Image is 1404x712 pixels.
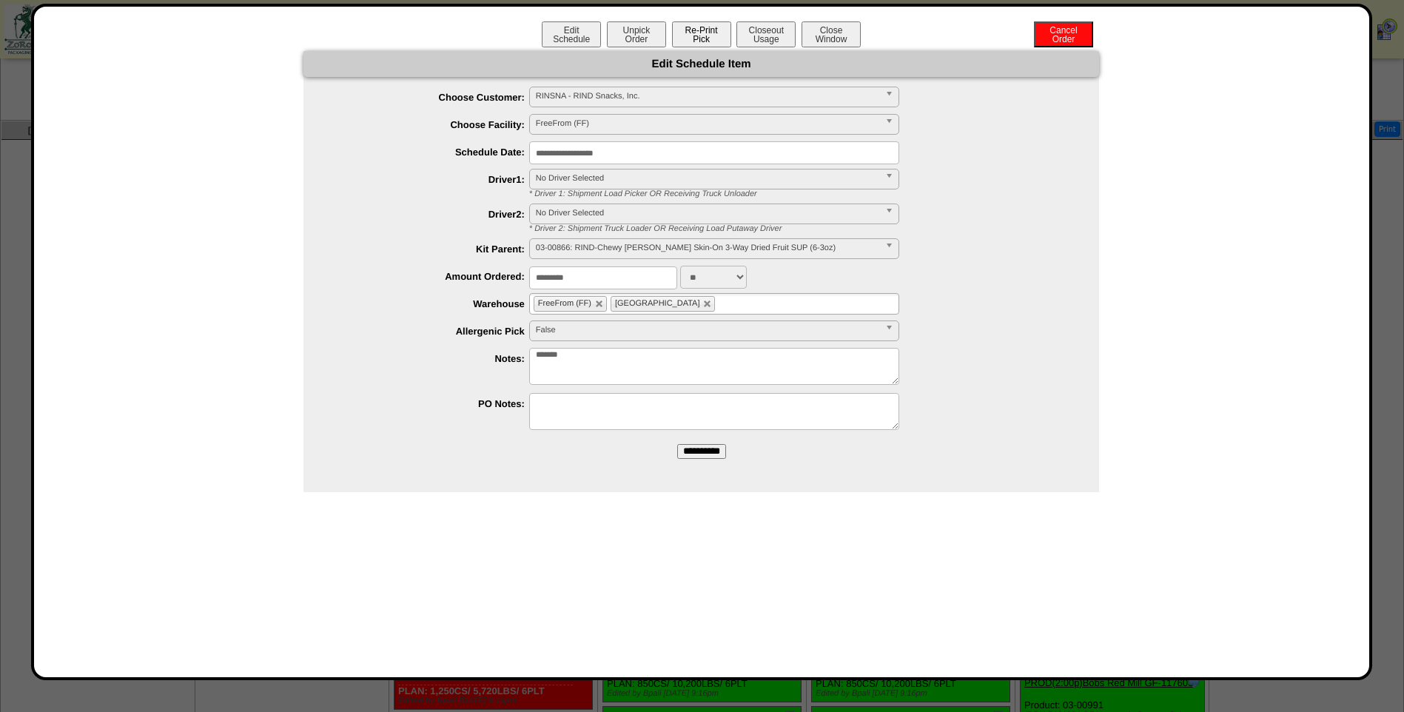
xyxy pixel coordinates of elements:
a: CloseWindow [800,33,862,44]
div: * Driver 2: Shipment Truck Loader OR Receiving Load Putaway Driver [518,224,1099,233]
label: Driver2: [333,209,529,220]
button: CancelOrder [1034,21,1093,47]
label: PO Notes: [333,398,529,409]
span: No Driver Selected [536,204,879,222]
button: CloseWindow [802,21,861,47]
button: CloseoutUsage [736,21,796,47]
span: False [536,321,879,339]
span: [GEOGRAPHIC_DATA] [615,299,700,308]
span: FreeFrom (FF) [538,299,591,308]
label: Warehouse [333,298,529,309]
label: Notes: [333,353,529,364]
button: EditSchedule [542,21,601,47]
span: FreeFrom (FF) [536,115,879,132]
button: UnpickOrder [607,21,666,47]
span: RINSNA - RIND Snacks, Inc. [536,87,879,105]
label: Kit Parent: [333,244,529,255]
label: Driver1: [333,174,529,185]
div: Edit Schedule Item [303,51,1099,77]
span: No Driver Selected [536,169,879,187]
label: Allergenic Pick [333,326,529,337]
button: Re-PrintPick [672,21,731,47]
label: Choose Customer: [333,92,529,103]
label: Amount Ordered: [333,271,529,282]
label: Schedule Date: [333,147,529,158]
label: Choose Facility: [333,119,529,130]
span: 03-00866: RIND-Chewy [PERSON_NAME] Skin-On 3-Way Dried Fruit SUP (6-3oz) [536,239,879,257]
div: * Driver 1: Shipment Load Picker OR Receiving Truck Unloader [518,189,1099,198]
